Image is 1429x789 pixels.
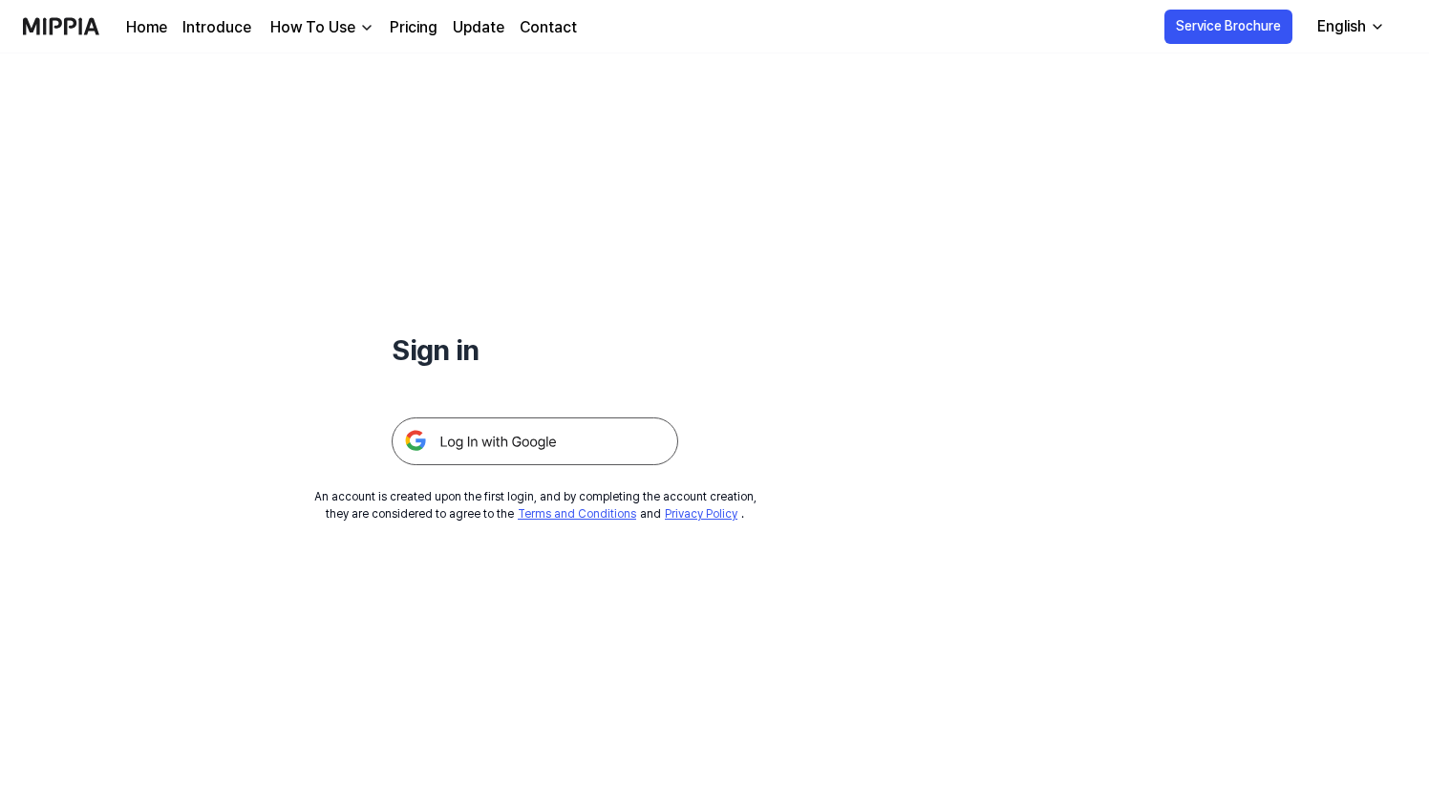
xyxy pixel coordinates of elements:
[1164,10,1292,44] button: Service Brochure
[267,16,374,39] button: How To Use
[1302,8,1397,46] button: English
[392,329,678,372] h1: Sign in
[390,16,437,39] a: Pricing
[359,20,374,35] img: down
[453,16,504,39] a: Update
[267,16,359,39] div: How To Use
[392,417,678,465] img: 구글 로그인 버튼
[182,16,251,39] a: Introduce
[518,507,636,521] a: Terms and Conditions
[1313,15,1370,38] div: English
[665,507,737,521] a: Privacy Policy
[520,16,577,39] a: Contact
[126,16,167,39] a: Home
[314,488,757,522] div: An account is created upon the first login, and by completing the account creation, they are cons...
